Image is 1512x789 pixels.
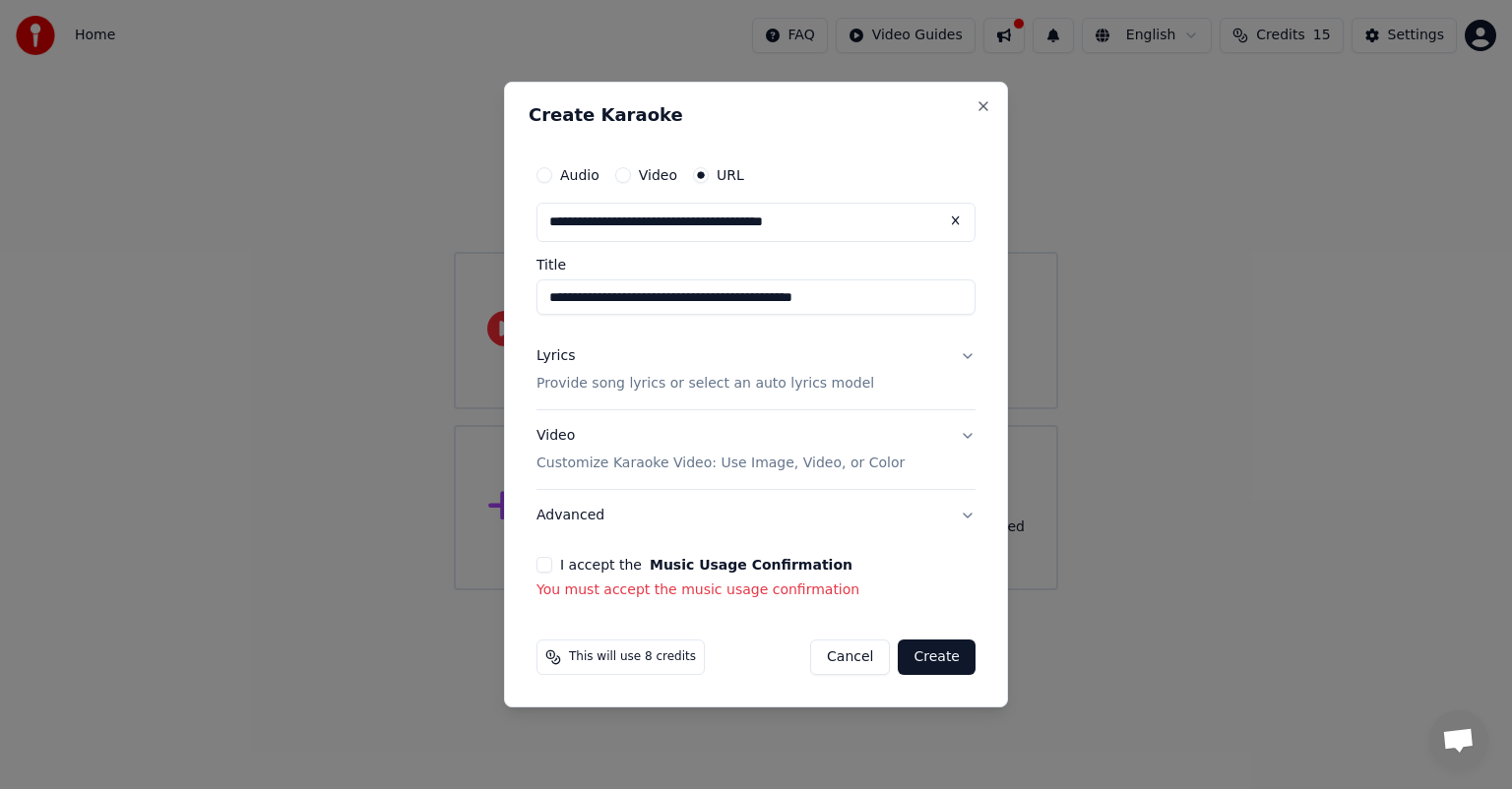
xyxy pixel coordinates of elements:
[536,410,976,489] button: VideoCustomize Karaoke Video: Use Image, Video, or Color
[536,331,976,409] button: LyricsProvide song lyrics or select an auto lyrics model
[529,106,983,124] h2: Create Karaoke
[536,490,976,541] button: Advanced
[536,454,905,473] p: Customize Karaoke Video: Use Image, Video, or Color
[717,168,744,182] label: URL
[536,258,976,272] label: Title
[536,426,905,473] div: Video
[650,558,852,572] button: I accept the
[639,168,677,182] label: Video
[536,374,874,394] p: Provide song lyrics or select an auto lyrics model
[536,346,575,366] div: Lyrics
[560,558,852,572] label: I accept the
[898,639,976,675] button: Create
[569,649,696,665] span: This will use 8 credits
[810,639,890,675] button: Cancel
[560,168,599,182] label: Audio
[536,580,976,600] p: You must accept the music usage confirmation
